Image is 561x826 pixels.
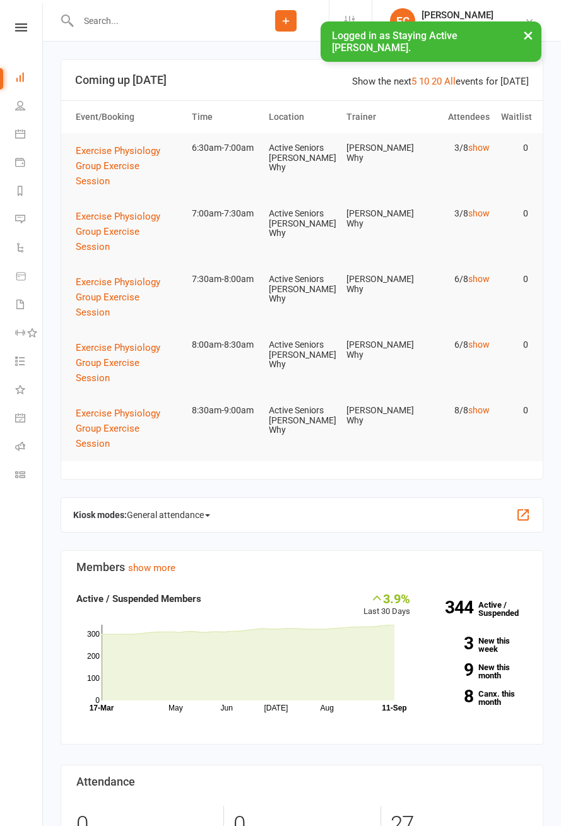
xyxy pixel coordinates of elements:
[418,199,495,228] td: 3/8
[127,505,210,525] span: General attendance
[263,330,341,379] td: Active Seniors [PERSON_NAME] Why
[263,396,341,445] td: Active Seniors [PERSON_NAME] Why
[263,264,341,314] td: Active Seniors [PERSON_NAME] Why
[15,150,44,178] a: Payments
[186,133,264,163] td: 6:30am-7:00am
[76,593,201,605] strong: Active / Suspended Members
[263,199,341,248] td: Active Seniors [PERSON_NAME] Why
[468,208,490,218] a: show
[73,510,127,520] strong: Kiosk modes:
[15,462,44,490] a: Class kiosk mode
[517,21,540,49] button: ×
[495,101,534,133] th: Waitlist
[186,199,264,228] td: 7:00am-7:30am
[15,64,44,93] a: Dashboard
[341,199,418,239] td: [PERSON_NAME] Why
[418,101,495,133] th: Attendees
[495,396,534,425] td: 0
[429,637,528,653] a: 3New this week
[76,211,160,252] span: Exercise Physiology Group Exercise Session
[341,101,418,133] th: Trainer
[418,133,495,163] td: 3/8
[422,9,512,21] div: [PERSON_NAME]
[429,688,473,705] strong: 8
[429,663,528,680] a: 9New this month
[76,340,180,386] button: Exercise Physiology Group Exercise Session
[468,339,490,350] a: show
[15,377,44,405] a: What's New
[468,274,490,284] a: show
[15,121,44,150] a: Calendar
[76,406,180,451] button: Exercise Physiology Group Exercise Session
[495,330,534,360] td: 0
[76,274,180,320] button: Exercise Physiology Group Exercise Session
[186,101,264,133] th: Time
[75,74,529,86] h3: Coming up [DATE]
[76,145,160,187] span: Exercise Physiology Group Exercise Session
[432,76,442,87] a: 20
[15,93,44,121] a: People
[495,264,534,294] td: 0
[76,561,528,574] h3: Members
[186,264,264,294] td: 7:30am-8:00am
[423,591,537,627] a: 344Active / Suspended
[429,661,473,678] strong: 9
[429,635,473,652] strong: 3
[352,74,529,89] div: Show the next events for [DATE]
[341,133,418,173] td: [PERSON_NAME] Why
[411,76,416,87] a: 5
[429,690,528,706] a: 8Canx. this month
[15,178,44,206] a: Reports
[429,599,473,616] strong: 344
[186,396,264,425] td: 8:30am-9:00am
[76,408,160,449] span: Exercise Physiology Group Exercise Session
[15,434,44,462] a: Roll call kiosk mode
[468,405,490,415] a: show
[76,143,180,189] button: Exercise Physiology Group Exercise Session
[444,76,456,87] a: All
[332,30,458,54] span: Logged in as Staying Active [PERSON_NAME].
[186,330,264,360] td: 8:00am-8:30am
[495,199,534,228] td: 0
[363,591,410,618] div: Last 30 Days
[341,264,418,304] td: [PERSON_NAME] Why
[263,133,341,182] td: Active Seniors [PERSON_NAME] Why
[419,76,429,87] a: 10
[418,264,495,294] td: 6/8
[76,342,160,384] span: Exercise Physiology Group Exercise Session
[263,101,341,133] th: Location
[128,562,175,574] a: show more
[341,396,418,435] td: [PERSON_NAME] Why
[70,101,186,133] th: Event/Booking
[15,405,44,434] a: General attendance kiosk mode
[390,8,415,33] div: EC
[418,330,495,360] td: 6/8
[15,263,44,292] a: Product Sales
[363,591,410,605] div: 3.9%
[468,143,490,153] a: show
[422,21,512,32] div: Staying Active Dee Why
[495,133,534,163] td: 0
[76,209,180,254] button: Exercise Physiology Group Exercise Session
[76,276,160,318] span: Exercise Physiology Group Exercise Session
[74,12,243,30] input: Search...
[76,776,528,788] h3: Attendance
[418,396,495,425] td: 8/8
[341,330,418,370] td: [PERSON_NAME] Why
